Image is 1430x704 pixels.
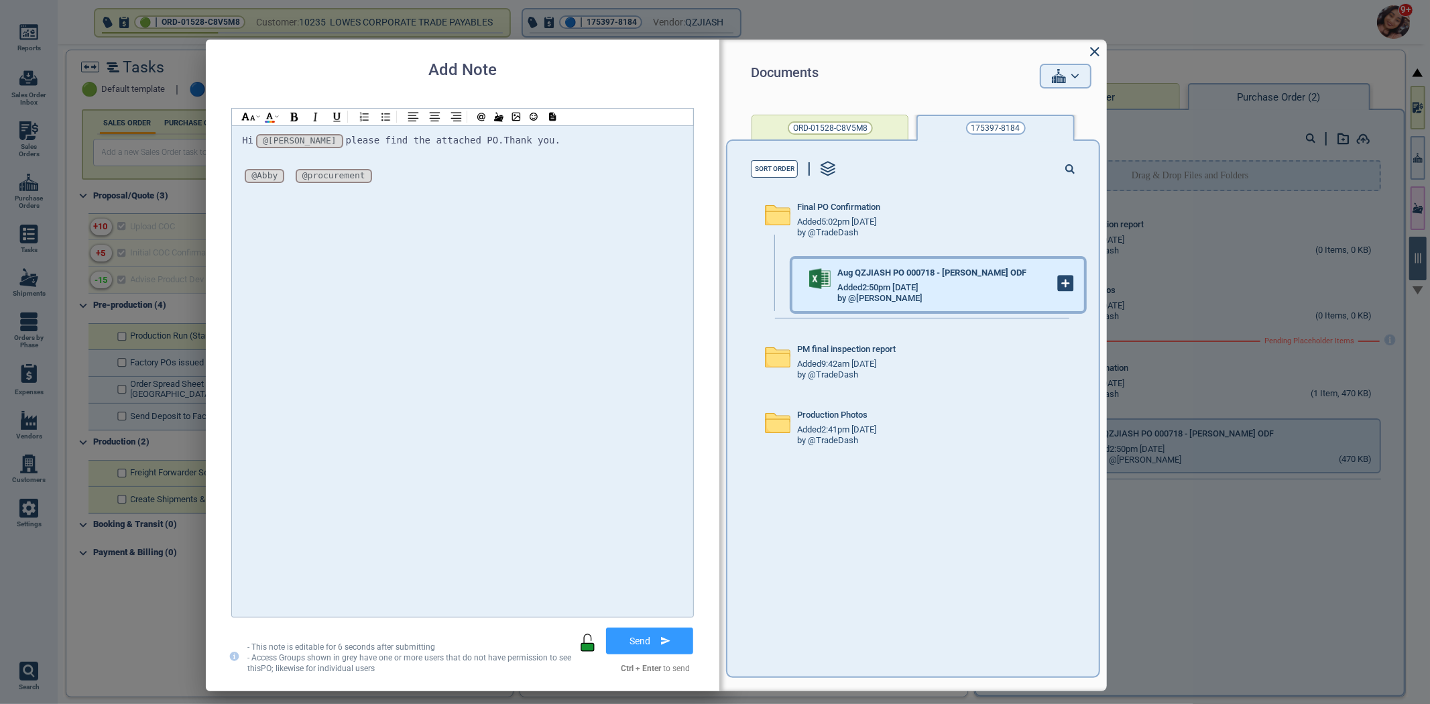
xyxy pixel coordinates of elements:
span: ORD-01528-C8V5M8 [793,121,868,135]
strong: Ctrl + Enter [621,664,661,673]
div: by @TradeDash [797,436,858,446]
img: I [310,111,321,123]
span: Added 2:41pm [DATE] [797,425,876,435]
span: Documents [751,65,819,87]
img: U [331,111,343,123]
span: Added 5:02pm [DATE] [797,217,876,227]
span: 175397-8184 [971,121,1020,135]
button: Sort Order [751,160,798,178]
span: please find the attached PO.Thank you. [346,135,560,145]
img: img [512,112,521,121]
span: Production Photos [797,410,868,420]
img: AL [408,111,419,122]
img: hl [241,113,256,121]
span: Added 9:42am [DATE] [797,359,876,369]
span: Final PO Confirmation [797,202,880,213]
button: Send [606,628,693,654]
img: ad [256,115,260,118]
span: Added 2:50pm [DATE] [837,283,918,293]
img: emoji [530,113,538,121]
div: by @[PERSON_NAME] [837,294,922,304]
img: B [288,111,300,123]
span: - This note is editable for 6 seconds after submitting [247,642,435,652]
img: AC [429,111,440,122]
img: / [494,112,503,122]
img: BL [380,111,392,123]
span: - Access Groups shown in grey have one or more users that do not have permission to see this PO ;... [247,653,571,673]
span: PM final inspection report [797,345,896,355]
div: @Abby [251,170,278,182]
label: to send [621,664,690,674]
img: ad [275,115,279,118]
img: excel [809,268,831,290]
div: by @TradeDash [797,370,858,380]
img: @ [477,113,485,121]
h2: Add Note [428,61,497,80]
span: Aug QZJIASH PO 000718 - [PERSON_NAME] ODF [837,268,1026,278]
img: AIcon [266,113,273,119]
div: @procurement [302,170,365,182]
div: @[PERSON_NAME] [263,135,337,147]
div: by @TradeDash [797,228,858,238]
img: AR [451,111,462,122]
img: NL [359,111,370,123]
span: Hi [242,135,253,145]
